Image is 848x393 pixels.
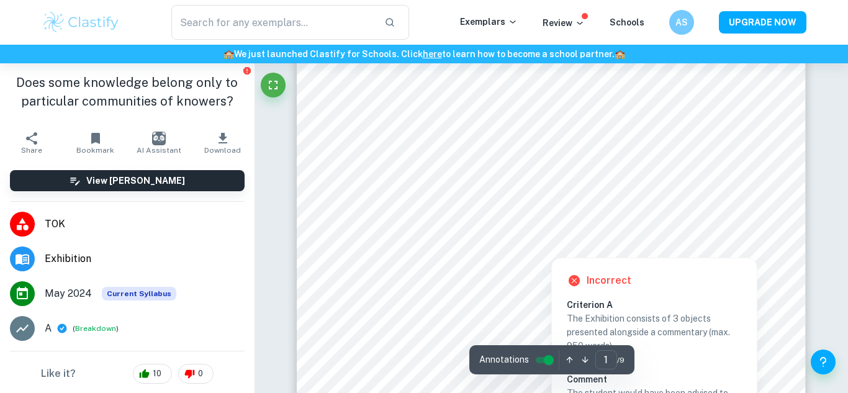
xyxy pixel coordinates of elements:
[610,17,644,27] a: Schools
[479,353,529,366] span: Annotations
[191,368,210,380] span: 0
[63,125,127,160] button: Bookmark
[133,364,172,384] div: 10
[45,321,52,336] p: A
[10,170,245,191] button: View [PERSON_NAME]
[171,5,374,40] input: Search for any exemplars...
[669,10,694,35] button: AS
[45,286,92,301] span: May 2024
[204,146,241,155] span: Download
[617,355,625,366] span: / 9
[127,125,191,160] button: AI Assistant
[615,49,625,59] span: 🏫
[2,47,846,61] h6: We just launched Clastify for Schools. Click to learn how to become a school partner.
[10,73,245,111] h1: Does some knowledge belong only to particular communities of knowers?
[567,373,742,386] h6: Comment
[45,217,245,232] span: TOK
[178,364,214,384] div: 0
[21,146,42,155] span: Share
[45,251,245,266] span: Exhibition
[567,298,752,312] h6: Criterion A
[261,73,286,97] button: Fullscreen
[75,323,116,334] button: Breakdown
[86,174,185,187] h6: View [PERSON_NAME]
[460,15,518,29] p: Exemplars
[137,146,181,155] span: AI Assistant
[146,368,168,380] span: 10
[223,49,234,59] span: 🏫
[42,10,120,35] img: Clastify logo
[152,132,166,145] img: AI Assistant
[191,125,254,160] button: Download
[719,11,806,34] button: UPGRADE NOW
[102,287,176,300] span: Current Syllabus
[587,273,631,288] h6: Incorrect
[243,66,252,75] button: Report issue
[543,16,585,30] p: Review
[811,350,836,374] button: Help and Feedback
[76,146,114,155] span: Bookmark
[41,366,76,381] h6: Like it?
[102,287,176,300] div: This exemplar is based on the current syllabus. Feel free to refer to it for inspiration/ideas wh...
[73,323,119,335] span: ( )
[423,49,442,59] a: here
[567,312,742,353] p: The Exhibition consists of 3 objects presented alongside a commentary (max. 950 words)
[675,16,689,29] h6: AS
